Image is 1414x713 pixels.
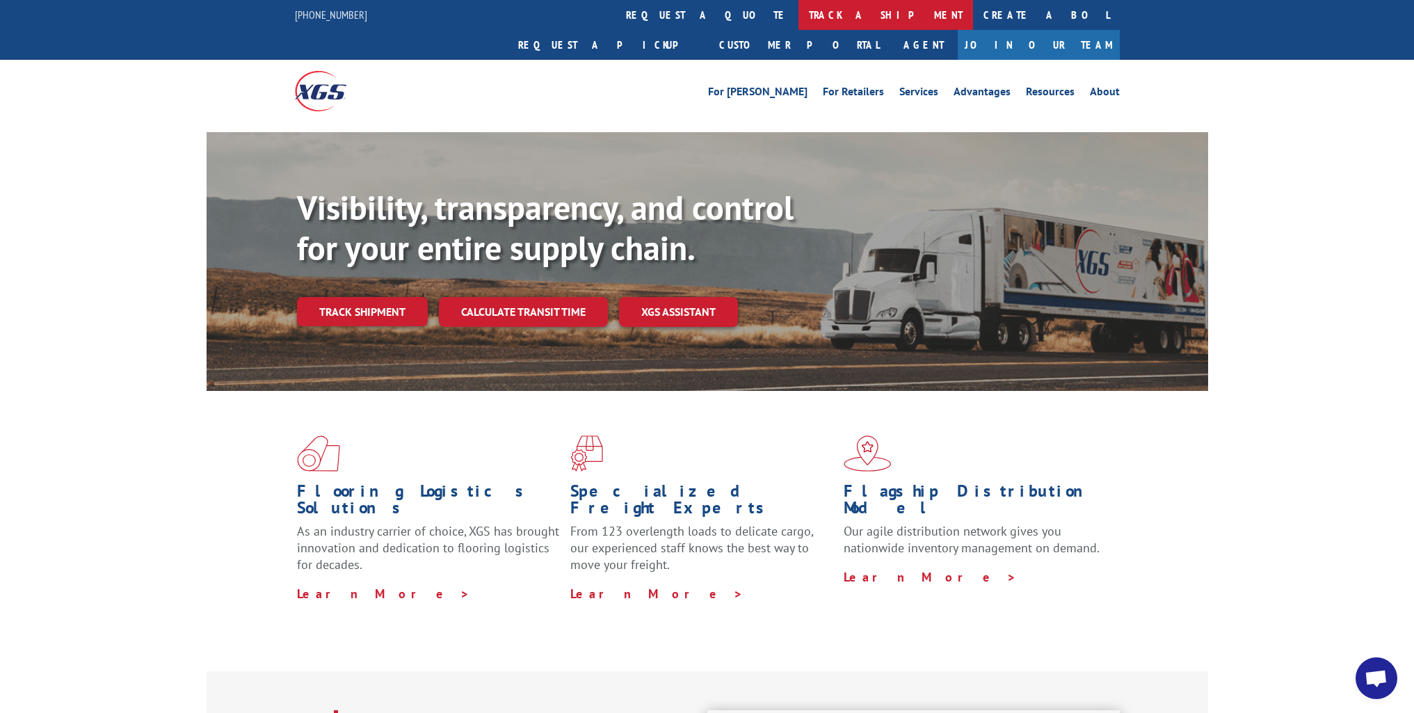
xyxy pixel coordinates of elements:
a: Calculate transit time [439,297,608,327]
span: As an industry carrier of choice, XGS has brought innovation and dedication to flooring logistics... [297,523,559,572]
a: Learn More > [570,586,744,602]
b: Visibility, transparency, and control for your entire supply chain. [297,186,794,269]
a: [PHONE_NUMBER] [295,8,367,22]
div: Open chat [1356,657,1397,699]
h1: Flooring Logistics Solutions [297,483,560,523]
a: Learn More > [844,569,1017,585]
a: Customer Portal [709,30,890,60]
h1: Flagship Distribution Model [844,483,1107,523]
h1: Specialized Freight Experts [570,483,833,523]
span: Our agile distribution network gives you nationwide inventory management on demand. [844,523,1100,556]
a: About [1090,86,1120,102]
a: XGS ASSISTANT [619,297,738,327]
a: Join Our Team [958,30,1120,60]
a: For Retailers [823,86,884,102]
a: Agent [890,30,958,60]
a: Advantages [954,86,1011,102]
a: For [PERSON_NAME] [708,86,808,102]
img: xgs-icon-focused-on-flooring-red [570,435,603,472]
img: xgs-icon-total-supply-chain-intelligence-red [297,435,340,472]
img: xgs-icon-flagship-distribution-model-red [844,435,892,472]
p: From 123 overlength loads to delicate cargo, our experienced staff knows the best way to move you... [570,523,833,585]
a: Request a pickup [508,30,709,60]
a: Learn More > [297,586,470,602]
a: Track shipment [297,297,428,326]
a: Resources [1026,86,1075,102]
a: Services [899,86,938,102]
